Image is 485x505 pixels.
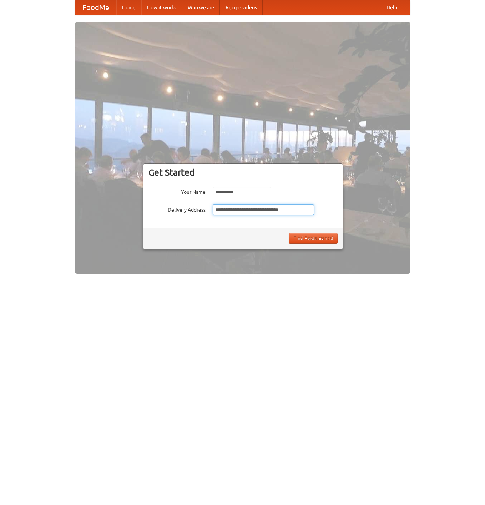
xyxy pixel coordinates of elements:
a: FoodMe [75,0,116,15]
a: Who we are [182,0,220,15]
label: Delivery Address [148,204,206,213]
a: Home [116,0,141,15]
button: Find Restaurants! [289,233,338,244]
a: How it works [141,0,182,15]
label: Your Name [148,187,206,196]
h3: Get Started [148,167,338,178]
a: Help [381,0,403,15]
a: Recipe videos [220,0,263,15]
